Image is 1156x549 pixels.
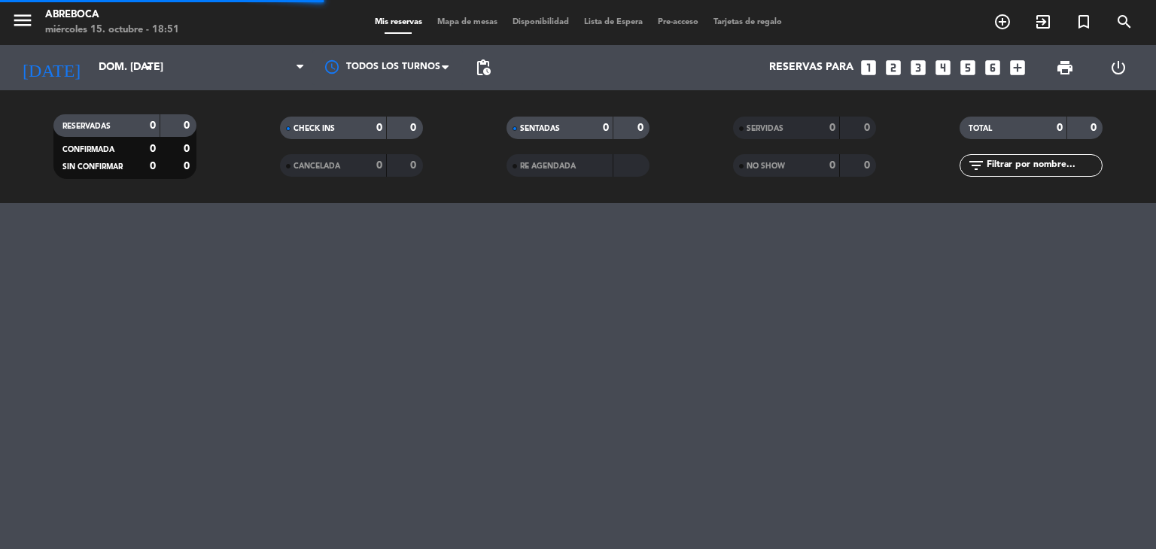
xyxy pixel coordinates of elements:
i: add_box [1008,58,1027,77]
i: power_settings_new [1109,59,1127,77]
span: RE AGENDADA [520,162,576,170]
span: Reservas para [769,62,853,74]
strong: 0 [864,123,873,133]
span: SIN CONFIRMAR [62,163,123,171]
i: arrow_drop_down [140,59,158,77]
span: Mis reservas [367,18,430,26]
strong: 0 [150,144,156,154]
i: menu [11,9,34,32]
span: CONFIRMADA [62,146,114,153]
span: Lista de Espera [576,18,650,26]
strong: 0 [184,120,193,131]
div: ABREBOCA [45,8,179,23]
strong: 0 [410,160,419,171]
div: miércoles 15. octubre - 18:51 [45,23,179,38]
span: Disponibilidad [505,18,576,26]
i: looks_5 [958,58,978,77]
strong: 0 [150,161,156,171]
span: Mapa de mesas [430,18,505,26]
strong: 0 [184,161,193,171]
strong: 0 [150,120,156,131]
span: print [1056,59,1074,77]
strong: 0 [864,160,873,171]
span: SERVIDAS [747,125,783,132]
span: Pre-acceso [650,18,706,26]
div: LOG OUT [1091,45,1145,90]
strong: 0 [1057,123,1063,133]
i: filter_list [967,156,985,174]
i: looks_one [859,58,878,77]
strong: 0 [184,144,193,154]
i: looks_two [884,58,903,77]
strong: 0 [410,123,419,133]
span: TOTAL [969,125,992,132]
span: Tarjetas de regalo [706,18,789,26]
i: turned_in_not [1075,13,1093,31]
span: NO SHOW [747,162,785,170]
button: menu [11,9,34,37]
strong: 0 [1091,123,1100,133]
i: exit_to_app [1034,13,1052,31]
strong: 0 [376,160,382,171]
i: looks_6 [983,58,1002,77]
span: CHECK INS [294,125,335,132]
span: CANCELADA [294,162,340,170]
input: Filtrar por nombre... [985,157,1102,174]
strong: 0 [603,123,609,133]
strong: 0 [637,123,646,133]
strong: 0 [829,123,835,133]
i: search [1115,13,1133,31]
i: [DATE] [11,51,91,84]
i: looks_3 [908,58,928,77]
span: pending_actions [474,59,492,77]
span: SENTADAS [520,125,560,132]
strong: 0 [829,160,835,171]
strong: 0 [376,123,382,133]
i: add_circle_outline [993,13,1011,31]
span: RESERVADAS [62,123,111,130]
i: looks_4 [933,58,953,77]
